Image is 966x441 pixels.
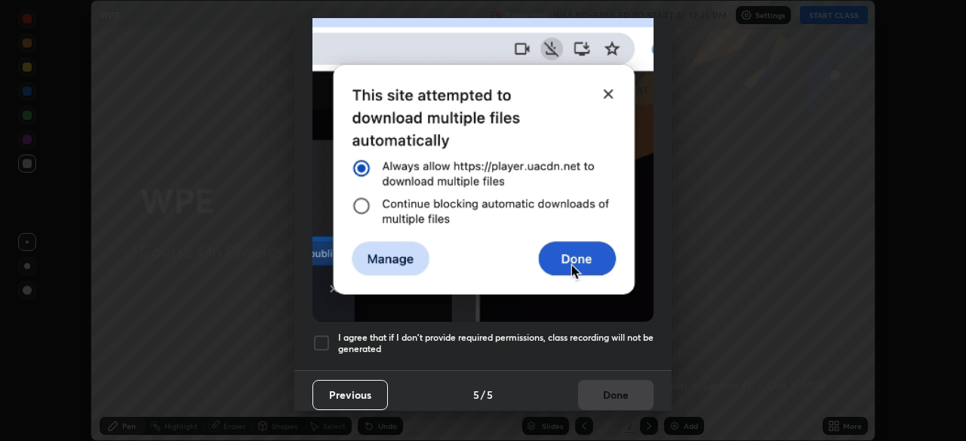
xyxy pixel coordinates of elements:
button: Previous [312,380,388,410]
h5: I agree that if I don't provide required permissions, class recording will not be generated [338,332,654,355]
h4: 5 [473,387,479,403]
h4: / [481,387,485,403]
h4: 5 [487,387,493,403]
